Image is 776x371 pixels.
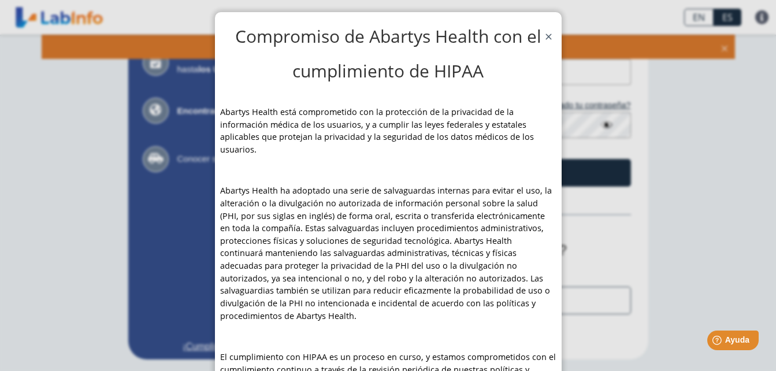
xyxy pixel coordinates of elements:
h2: Compromiso de Abartys Health con el cumplimiento de HIPAA [220,19,556,88]
iframe: Help widget launcher [673,326,763,358]
i: Close [544,24,553,41]
p: Abartys Health ha adoptado una serie de salvaguardas internas para evitar el uso, la alteración o... [220,184,556,322]
p: Abartys Health está comprometido con la protección de la privacidad de la información médica de l... [220,106,556,155]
